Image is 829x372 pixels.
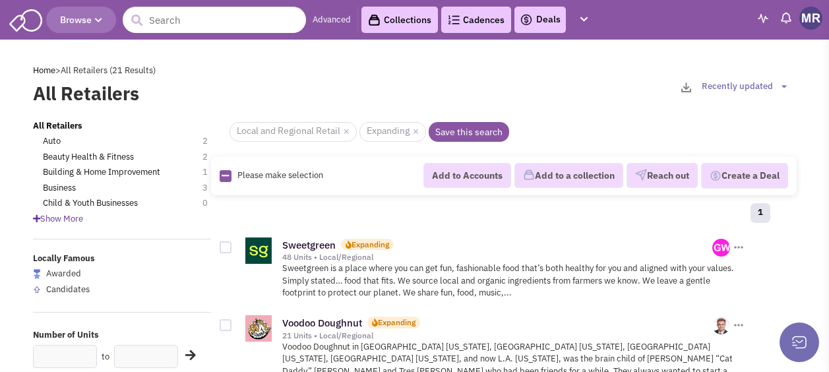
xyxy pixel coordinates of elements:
span: 1 [202,166,221,179]
span: > [55,65,61,76]
button: Reach out [627,163,698,188]
a: Deals [520,12,561,28]
a: Building & Home Improvement [43,166,160,179]
a: × [413,126,419,138]
p: Sweetgreen is a place where you can get fun, fashionable food that’s both healthy for you and ali... [282,263,746,299]
button: Add to a collection [514,163,623,188]
img: Cadences_logo.png [448,15,460,24]
a: Cadences [441,7,511,33]
img: SmartAdmin [9,7,42,32]
img: Matt Rau [799,7,822,30]
span: Browse [60,14,102,26]
b: All Retailers [33,120,82,131]
button: Browse [46,7,116,33]
a: Child & Youth Businesses [43,197,138,210]
a: Advanced [313,14,351,26]
a: 1 [751,203,770,223]
span: All Retailers (21 Results) [61,65,156,76]
div: Search Nearby [177,347,194,364]
img: locallyfamous-largeicon.png [33,269,41,279]
a: Save this search [429,122,509,142]
span: Expanding [359,122,426,142]
img: icon-collection-lavender.png [523,169,535,181]
span: Candidates [46,284,90,295]
span: Please make selection [237,170,323,181]
img: download-2-24.png [681,82,691,92]
img: Deal-Dollar.png [710,169,722,183]
input: Search [123,7,306,33]
a: × [344,126,350,138]
label: All Retailers [33,80,341,107]
label: Number of Units [33,329,211,342]
div: Expanding [352,239,389,250]
a: Beauty Health & Fitness [43,151,134,164]
a: Collections [361,7,438,33]
img: locallyfamous-upvote.png [33,286,41,294]
div: 48 Units • Local/Regional [282,252,713,263]
button: Create a Deal [701,163,788,189]
img: NUzuT54NbkqQpl-7PbCA4w.png [712,317,730,334]
span: Local and Regional Retail [230,122,357,142]
div: 21 Units • Local/Regional [282,330,713,341]
img: icon-deals.svg [520,12,533,28]
img: Rectangle.png [220,170,231,182]
span: 2 [202,151,221,164]
div: Expanding [378,317,415,328]
button: Add to Accounts [423,163,511,188]
span: 0 [202,197,221,210]
a: Sweetgreen [282,239,336,251]
label: Locally Famous [33,253,211,265]
a: All Retailers [33,120,82,133]
a: Business [43,182,76,195]
a: Auto [43,135,61,148]
span: 2 [202,135,221,148]
span: Show More [33,213,83,224]
img: EDbfuR20xUqdOdjHtgKE_Q.png [712,239,730,257]
label: to [102,351,109,363]
img: VectorPaper_Plane.png [635,169,647,181]
img: icon-collection-lavender-black.svg [368,14,381,26]
a: Home [33,65,55,76]
a: Voodoo Doughnut [282,317,362,329]
span: Awarded [46,268,81,279]
span: 3 [202,182,221,195]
